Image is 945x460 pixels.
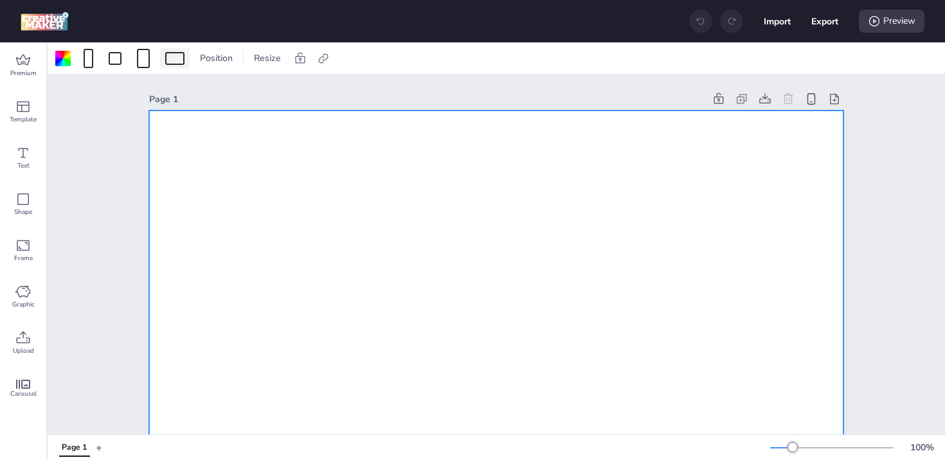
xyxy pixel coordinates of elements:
span: Position [197,51,235,65]
span: Upload [13,346,34,356]
span: Template [10,114,37,125]
span: Text [17,161,30,171]
button: Import [764,8,791,35]
div: Page 1 [62,442,87,454]
div: Tabs [53,436,96,459]
span: Resize [251,51,283,65]
span: Frame [14,253,33,263]
button: Export [811,8,838,35]
img: logo Creative Maker [21,12,69,31]
span: Carousel [10,389,37,399]
span: Graphic [12,299,35,310]
button: + [96,436,102,459]
div: Preview [859,10,924,33]
div: Page 1 [149,93,705,106]
div: 100 % [906,441,937,454]
span: Premium [10,68,37,78]
span: Shape [14,207,32,217]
